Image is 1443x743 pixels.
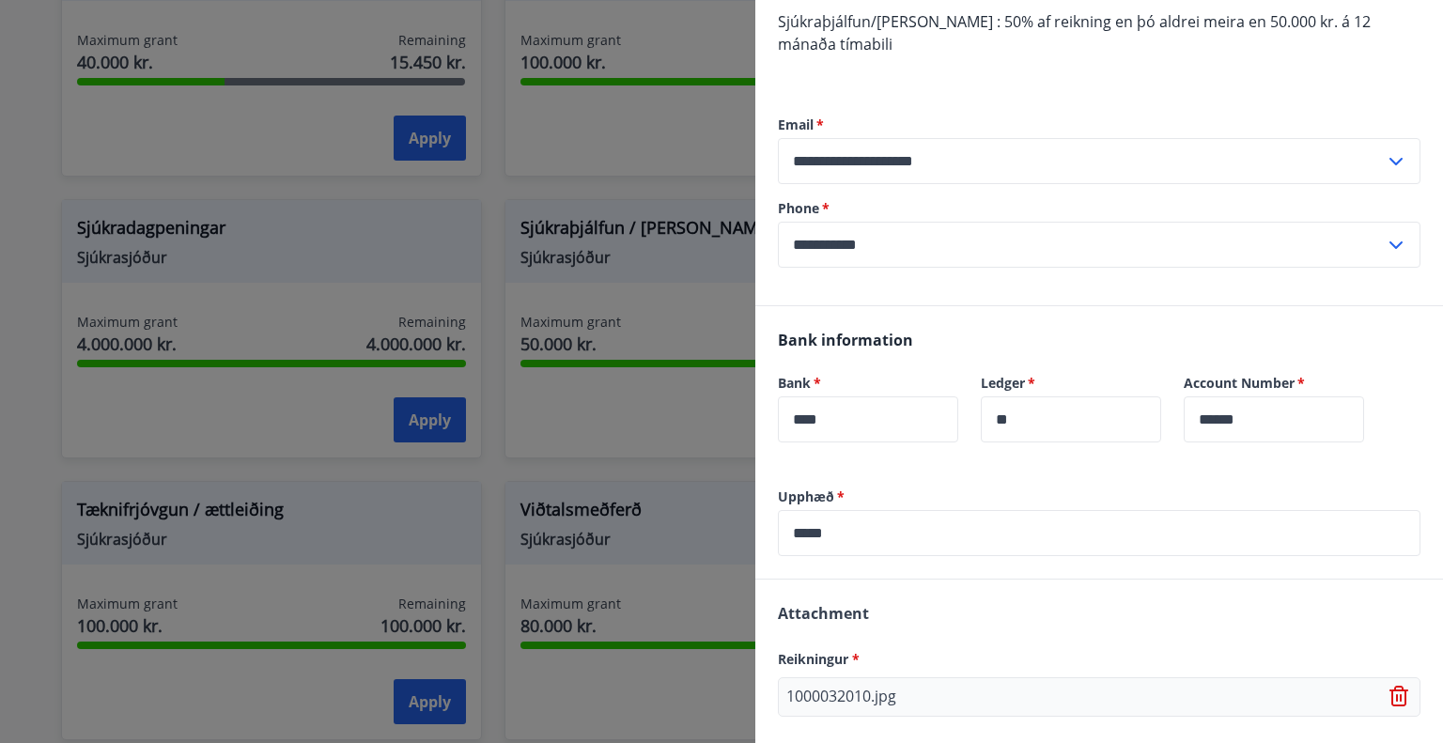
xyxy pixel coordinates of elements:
[786,686,896,708] p: 1000032010.jpg
[778,374,958,393] label: Bank
[778,199,1420,218] label: Phone
[981,374,1161,393] label: Ledger
[778,488,1420,506] label: Upphæð
[778,330,913,350] span: Bank information
[1184,374,1364,393] label: Account Number
[778,11,1371,54] span: Sjúkraþjálfun/[PERSON_NAME] : 50% af reikning en þó aldrei meira en 50.000 kr. á 12 mánaða tímabili
[778,650,860,668] span: Reikningur
[778,116,1420,134] label: Email
[778,510,1420,556] div: Upphæð
[778,603,869,624] span: Attachment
